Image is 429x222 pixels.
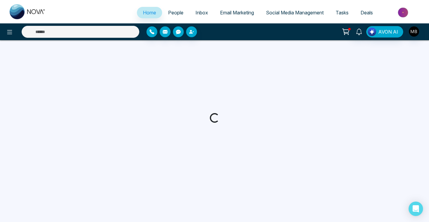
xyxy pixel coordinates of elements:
a: Tasks [330,7,355,18]
a: Deals [355,7,379,18]
span: Tasks [336,10,349,16]
span: Home [143,10,156,16]
span: Social Media Management [266,10,324,16]
img: Lead Flow [368,28,376,36]
div: Open Intercom Messenger [409,202,423,216]
a: Email Marketing [214,7,260,18]
span: AVON AI [378,28,398,35]
span: Inbox [195,10,208,16]
button: AVON AI [366,26,403,37]
a: Home [137,7,162,18]
span: Deals [361,10,373,16]
a: Inbox [189,7,214,18]
a: People [162,7,189,18]
img: Nova CRM Logo [10,4,46,19]
a: Social Media Management [260,7,330,18]
img: User Avatar [409,26,419,37]
span: Email Marketing [220,10,254,16]
span: People [168,10,183,16]
img: Market-place.gif [382,6,425,19]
